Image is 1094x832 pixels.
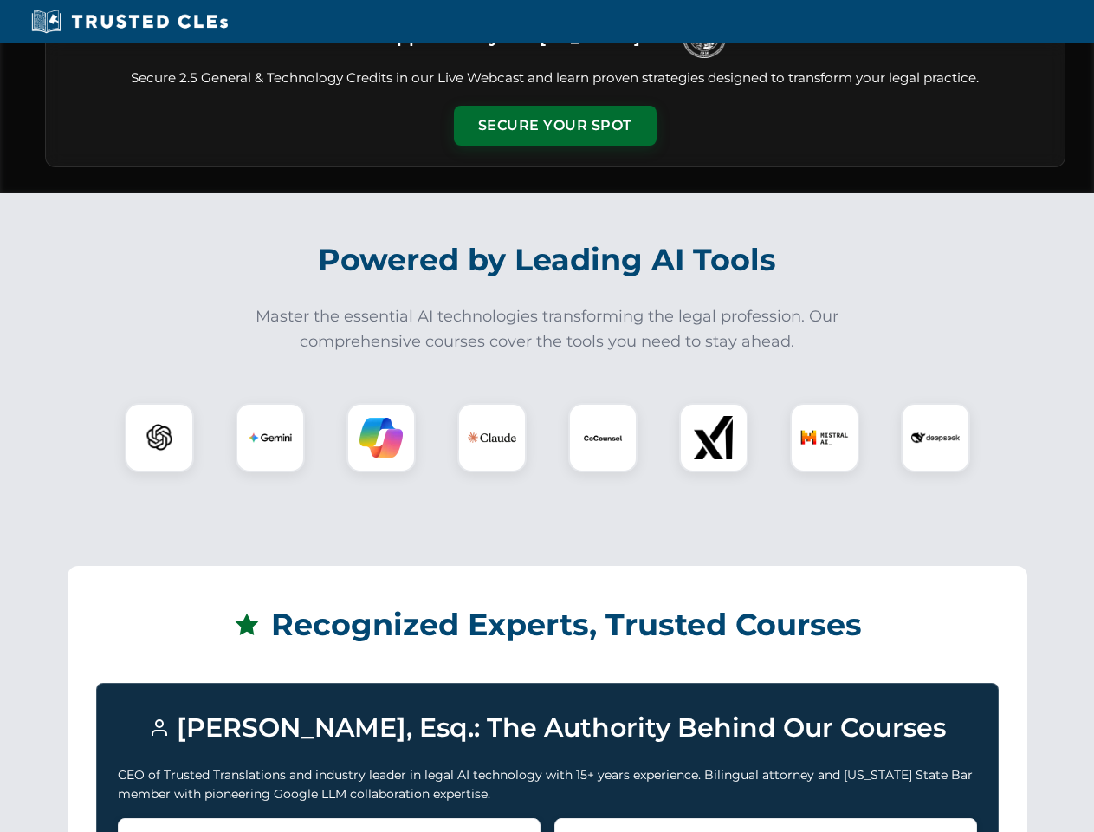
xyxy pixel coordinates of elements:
[125,403,194,472] div: ChatGPT
[457,403,527,472] div: Claude
[800,413,849,462] img: Mistral AI Logo
[244,304,851,354] p: Master the essential AI technologies transforming the legal profession. Our comprehensive courses...
[134,413,184,463] img: ChatGPT Logo
[68,230,1027,290] h2: Powered by Leading AI Tools
[790,403,859,472] div: Mistral AI
[26,9,233,35] img: Trusted CLEs
[581,416,625,459] img: CoCounsel Logo
[236,403,305,472] div: Gemini
[468,413,516,462] img: Claude Logo
[568,403,638,472] div: CoCounsel
[96,595,999,655] h2: Recognized Experts, Trusted Courses
[118,765,977,804] p: CEO of Trusted Translations and industry leader in legal AI technology with 15+ years experience....
[692,416,735,459] img: xAI Logo
[911,413,960,462] img: DeepSeek Logo
[346,403,416,472] div: Copilot
[901,403,970,472] div: DeepSeek
[249,416,292,459] img: Gemini Logo
[359,416,403,459] img: Copilot Logo
[454,106,657,146] button: Secure Your Spot
[67,68,1044,88] p: Secure 2.5 General & Technology Credits in our Live Webcast and learn proven strategies designed ...
[118,705,977,751] h3: [PERSON_NAME], Esq.: The Authority Behind Our Courses
[679,403,748,472] div: xAI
